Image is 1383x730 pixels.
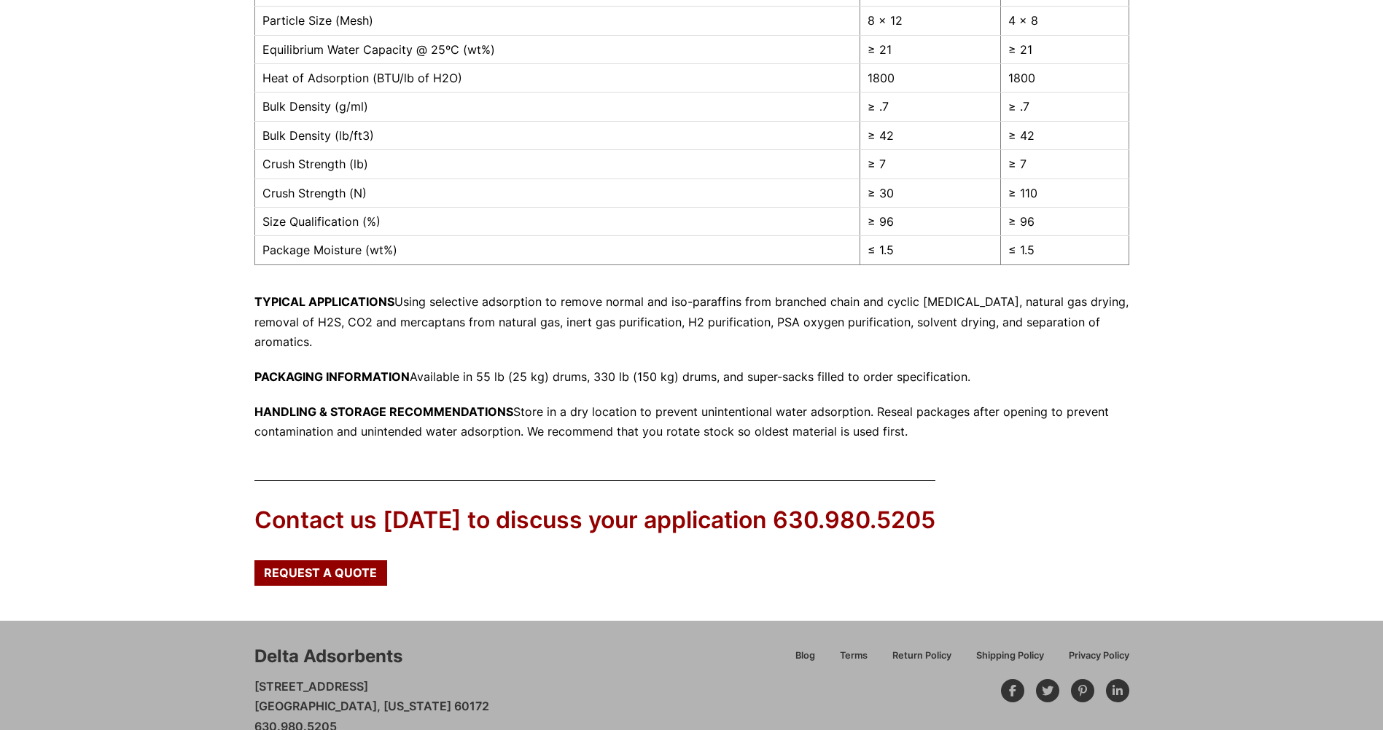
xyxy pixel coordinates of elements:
[254,236,860,264] td: Package Moisture (wt%)
[254,35,860,63] td: Equilibrium Water Capacity @ 25ºC (wt%)
[254,93,860,121] td: Bulk Density (g/ml)
[254,560,387,585] a: Request a Quote
[1000,121,1129,149] td: ≥ 42
[254,178,860,207] td: Crush Strength (N)
[254,208,860,236] td: Size Qualification (%)
[1069,651,1129,661] span: Privacy Policy
[840,651,868,661] span: Terms
[1000,208,1129,236] td: ≥ 96
[795,651,815,661] span: Blog
[254,150,860,178] td: Crush Strength (lb)
[254,369,410,384] strong: PACKAGING INFORMATION
[860,178,1000,207] td: ≥ 30
[1000,35,1129,63] td: ≥ 21
[860,121,1000,149] td: ≥ 42
[1000,64,1129,93] td: 1800
[254,644,402,669] div: Delta Adsorbents
[860,64,1000,93] td: 1800
[254,504,935,537] div: Contact us [DATE] to discuss your application 630.980.5205
[860,35,1000,63] td: ≥ 21
[254,402,1129,441] p: Store in a dry location to prevent unintentional water adsorption. Reseal packages after opening ...
[1000,93,1129,121] td: ≥ .7
[1000,236,1129,264] td: ≤ 1.5
[827,648,880,673] a: Terms
[254,64,860,93] td: Heat of Adsorption (BTU/lb of H2O)
[860,93,1000,121] td: ≥ .7
[964,648,1056,673] a: Shipping Policy
[1000,178,1129,207] td: ≥ 110
[254,367,1129,387] p: Available in 55 lb (25 kg) drums, 330 lb (150 kg) drums, and super-sacks filled to order specific...
[860,7,1000,35] td: 8 x 12
[892,651,951,661] span: Return Policy
[254,404,513,419] strong: HANDLING & STORAGE RECOMMENDATIONS
[1000,7,1129,35] td: 4 x 8
[783,648,827,673] a: Blog
[860,208,1000,236] td: ≥ 96
[880,648,964,673] a: Return Policy
[254,294,394,309] strong: TYPICAL APPLICATIONS
[1000,150,1129,178] td: ≥ 7
[254,121,860,149] td: Bulk Density (lb/ft3)
[860,236,1000,264] td: ≤ 1.5
[254,292,1129,352] p: Using selective adsorption to remove normal and iso-paraffins from branched chain and cyclic [MED...
[860,150,1000,178] td: ≥ 7
[1056,648,1129,673] a: Privacy Policy
[264,567,377,578] span: Request a Quote
[254,7,860,35] td: Particle Size (Mesh)
[976,651,1044,661] span: Shipping Policy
